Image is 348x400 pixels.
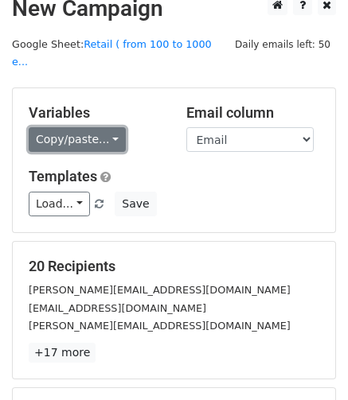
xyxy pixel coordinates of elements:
[229,36,336,53] span: Daily emails left: 50
[12,38,212,68] a: Retail ( from 100 to 1000 e...
[186,104,320,122] h5: Email column
[29,320,291,332] small: [PERSON_NAME][EMAIL_ADDRESS][DOMAIN_NAME]
[29,302,206,314] small: [EMAIL_ADDRESS][DOMAIN_NAME]
[29,284,291,296] small: [PERSON_NAME][EMAIL_ADDRESS][DOMAIN_NAME]
[29,192,90,216] a: Load...
[29,343,96,363] a: +17 more
[29,104,162,122] h5: Variables
[229,38,336,50] a: Daily emails left: 50
[29,127,126,152] a: Copy/paste...
[115,192,156,216] button: Save
[29,168,97,184] a: Templates
[29,258,319,275] h5: 20 Recipients
[12,38,212,68] small: Google Sheet:
[268,324,348,400] iframe: Chat Widget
